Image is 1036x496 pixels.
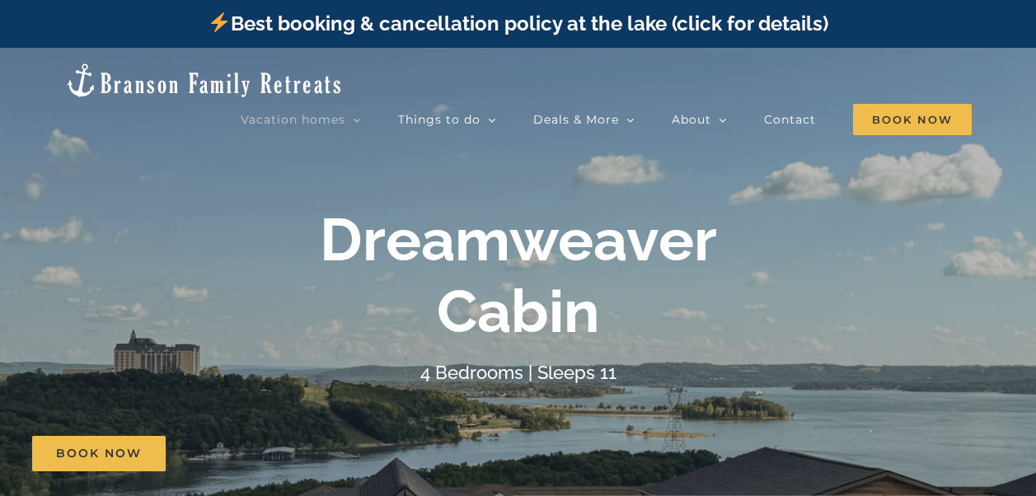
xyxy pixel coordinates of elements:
[420,362,616,383] h4: 4 Bedrooms | Sleeps 11
[32,436,166,471] a: Book Now
[209,12,229,32] img: ⚡️
[764,103,816,136] a: Contact
[398,103,496,136] a: Things to do
[672,103,727,136] a: About
[64,62,344,99] img: Branson Family Retreats Logo
[241,103,972,136] nav: Main Menu
[241,114,345,125] span: Vacation homes
[764,114,816,125] span: Contact
[241,103,361,136] a: Vacation homes
[533,114,619,125] span: Deals & More
[533,103,635,136] a: Deals & More
[208,12,827,35] a: Best booking & cancellation policy at the lake (click for details)
[672,114,711,125] span: About
[853,104,972,135] span: Book Now
[56,447,142,461] span: Book Now
[320,204,717,345] b: Dreamweaver Cabin
[398,114,480,125] span: Things to do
